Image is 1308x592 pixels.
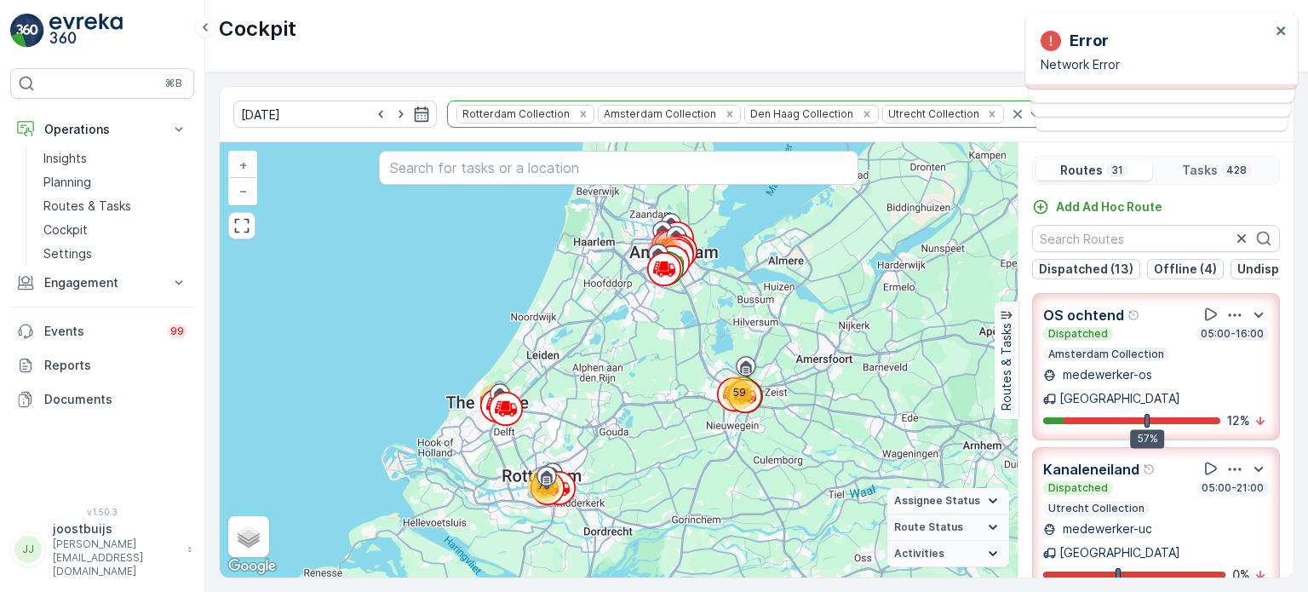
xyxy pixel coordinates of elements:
div: Remove Rotterdam Collection [574,107,593,121]
p: 31 [1110,164,1125,177]
a: Layers [230,518,267,555]
p: Events [44,323,157,340]
p: 0 % [1232,566,1250,583]
p: Engagement [44,274,160,291]
p: Operations [44,121,160,138]
div: Amsterdam Collection [599,106,719,122]
img: Google [224,555,280,578]
p: medewerker-uc [1059,520,1152,537]
p: Reports [44,357,187,374]
a: Routes & Tasks [37,194,194,218]
span: Assignee Status [894,494,980,508]
a: Add Ad Hoc Route [1032,198,1162,216]
p: Insights [43,150,87,167]
p: Offline (4) [1154,261,1217,278]
p: Tasks [1182,162,1218,179]
input: Search for tasks or a location [379,151,858,185]
span: + [239,158,247,172]
p: 428 [1225,164,1248,177]
p: Routes & Tasks [43,198,131,215]
a: Settings [37,242,194,266]
div: Utrecht Collection [883,106,982,122]
p: 12 % [1227,412,1250,429]
button: close [1276,24,1288,40]
div: 32 [479,383,513,417]
span: − [239,183,248,198]
a: Zoom Out [230,178,255,204]
div: Remove Den Haag Collection [858,107,876,121]
p: Amsterdam Collection [1047,348,1166,361]
div: Help Tooltip Icon [1127,308,1141,322]
p: OS ochtend [1043,305,1124,325]
span: 59 [733,386,746,399]
summary: Assignee Status [887,488,1009,514]
p: Cockpit [219,15,296,43]
p: Network Error [1041,56,1271,73]
p: Dispatched [1047,481,1110,495]
p: Planning [43,174,91,191]
a: Events99 [10,314,194,348]
div: Rotterdam Collection [457,106,572,122]
input: dd/mm/yyyy [233,101,437,128]
p: Documents [44,391,187,408]
p: Dispatched [1047,327,1110,341]
span: Activities [894,547,944,560]
img: logo_light-DOdMpM7g.png [49,14,123,48]
div: 57% [1131,429,1165,448]
button: JJjoostbuijs[PERSON_NAME][EMAIL_ADDRESS][DOMAIN_NAME] [10,520,194,578]
div: Remove Amsterdam Collection [720,107,739,121]
a: Insights [37,147,194,170]
p: Routes [1060,162,1103,179]
button: Dispatched (13) [1032,259,1140,279]
button: Offline (4) [1147,259,1224,279]
div: 75 [527,468,561,503]
button: Operations [10,112,194,147]
a: Cockpit [37,218,194,242]
summary: Activities [887,541,1009,567]
p: Add Ad Hoc Route [1056,198,1162,216]
img: logo [10,14,44,48]
button: Engagement [10,266,194,300]
div: Help Tooltip Icon [1143,463,1156,476]
a: Planning [37,170,194,194]
p: Kanaleneiland [1043,459,1139,480]
p: Cockpit [43,221,88,239]
div: Den Haag Collection [745,106,856,122]
summary: Route Status [887,514,1009,541]
p: medewerker-os [1059,366,1152,383]
p: [PERSON_NAME][EMAIL_ADDRESS][DOMAIN_NAME] [53,537,179,578]
a: Reports [10,348,194,382]
div: 59 [722,376,756,410]
input: Search Routes [1032,225,1280,252]
p: [GEOGRAPHIC_DATA] [1059,544,1180,561]
a: Open this area in Google Maps (opens a new window) [224,555,280,578]
span: Route Status [894,520,963,534]
span: v 1.50.3 [10,507,194,517]
p: Utrecht Collection [1047,502,1146,515]
p: joostbuijs [53,520,179,537]
div: JJ [14,536,42,563]
p: 05:00-21:00 [1200,481,1265,495]
a: Documents [10,382,194,417]
p: [GEOGRAPHIC_DATA] [1059,390,1180,407]
a: Zoom In [230,152,255,178]
p: Routes & Tasks [998,323,1015,411]
p: ⌘B [165,77,182,90]
p: 99 [170,325,184,338]
div: 262 [648,234,682,268]
p: Settings [43,245,92,262]
p: Error [1070,29,1109,53]
div: Remove Utrecht Collection [983,107,1001,121]
p: Dispatched (13) [1039,261,1133,278]
p: 05:00-16:00 [1199,327,1265,341]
